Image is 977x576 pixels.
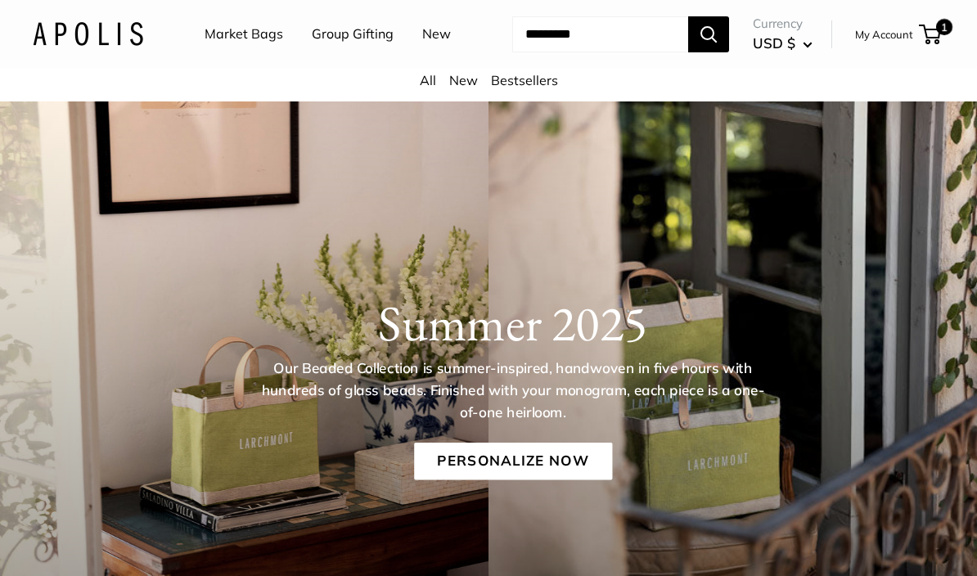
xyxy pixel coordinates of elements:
a: My Account [855,25,913,44]
input: Search... [512,16,688,52]
img: Apolis [33,22,143,46]
a: Bestsellers [491,72,558,88]
a: Personalize Now [414,442,612,479]
button: USD $ [753,30,813,56]
a: New [422,22,451,47]
a: New [449,72,478,88]
p: Our Beaded Collection is summer-inspired, handwoven in five hours with hundreds of glass beads. F... [260,358,766,423]
a: 1 [921,25,941,44]
a: Group Gifting [312,22,394,47]
span: 1 [936,19,952,35]
span: Currency [753,12,813,35]
a: Market Bags [205,22,283,47]
span: USD $ [753,34,795,52]
h1: Summer 2025 [80,293,946,352]
a: All [420,72,436,88]
button: Search [688,16,729,52]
